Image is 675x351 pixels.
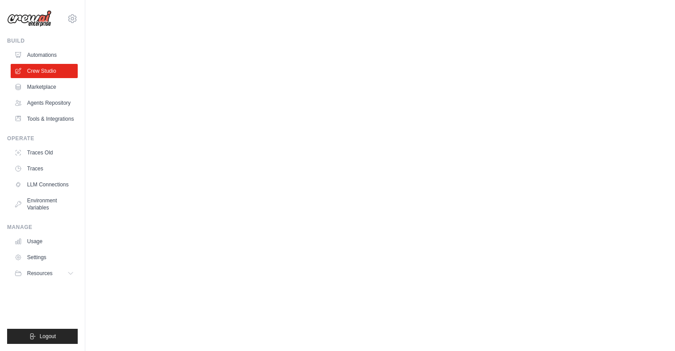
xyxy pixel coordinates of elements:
img: Logo [7,10,52,27]
button: Resources [11,266,78,280]
span: Logout [40,333,56,340]
span: Resources [27,270,52,277]
a: Settings [11,250,78,264]
a: Automations [11,48,78,62]
div: Operate [7,135,78,142]
button: Logout [7,329,78,344]
a: Traces Old [11,146,78,160]
a: Marketplace [11,80,78,94]
a: Usage [11,234,78,248]
a: Tools & Integrations [11,112,78,126]
div: Manage [7,224,78,231]
a: Environment Variables [11,193,78,215]
a: Traces [11,162,78,176]
a: LLM Connections [11,177,78,192]
div: Build [7,37,78,44]
a: Crew Studio [11,64,78,78]
a: Agents Repository [11,96,78,110]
